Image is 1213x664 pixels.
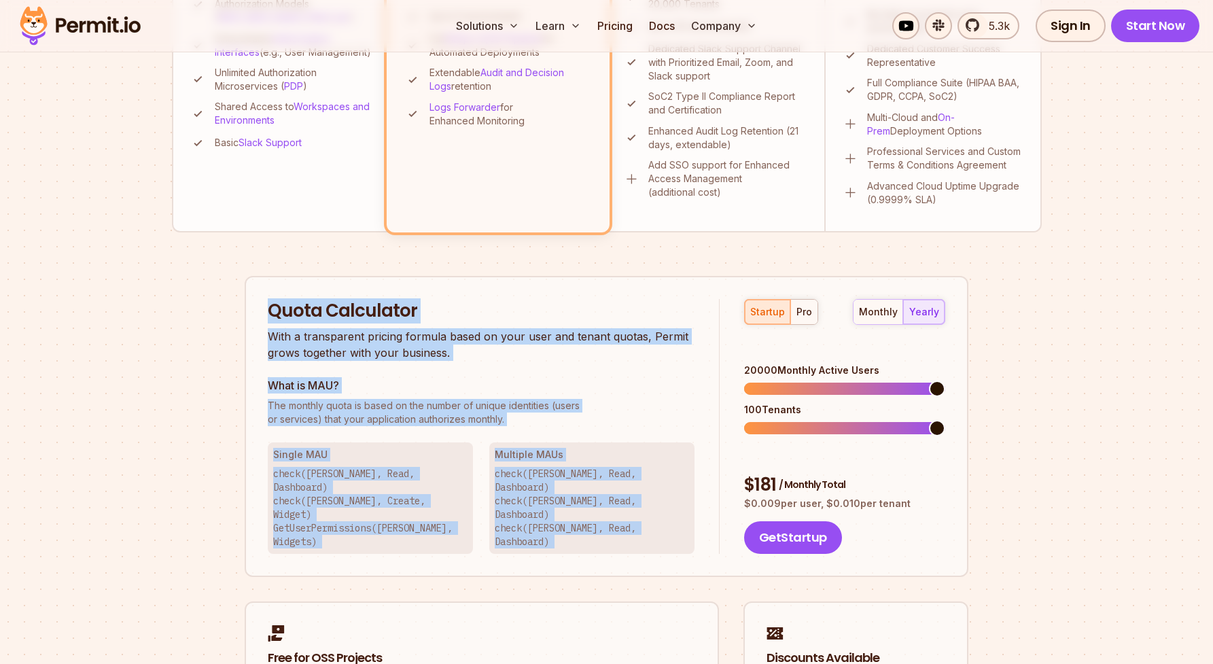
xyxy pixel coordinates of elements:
p: Full Compliance Suite (HIPAA BAA, GDPR, CCPA, SoC2) [867,76,1024,103]
div: 20000 Monthly Active Users [744,364,945,377]
a: On-Prem [867,111,955,137]
p: or services) that your application authorizes monthly. [268,399,695,426]
span: The monthly quota is based on the number of unique identities (users [268,399,695,413]
p: check([PERSON_NAME], Read, Dashboard) check([PERSON_NAME], Create, Widget) GetUserPermissions([PE... [273,467,468,548]
p: for Enhanced Monitoring [429,101,592,128]
p: Unlimited Authorization Microservices ( ) [215,66,373,93]
button: Learn [530,12,586,39]
h2: Quota Calculator [268,299,695,324]
a: Sign In [1036,10,1106,42]
span: / Monthly Total [779,478,845,491]
a: PDP [284,80,303,92]
a: Logs Forwarder [429,101,500,113]
p: Dedicated Slack Support Channel with Prioritized Email, Zoom, and Slack support [648,42,808,83]
button: Company [686,12,762,39]
p: Extendable retention [429,66,592,93]
div: $ 181 [744,473,945,497]
div: pro [796,305,812,319]
span: 5.3k [981,18,1010,34]
button: GetStartup [744,521,842,554]
img: Permit logo [14,3,147,49]
a: Docs [644,12,680,39]
a: Slack Support [239,137,302,148]
h3: What is MAU? [268,377,695,394]
p: Basic [215,136,302,150]
div: 100 Tenants [744,403,945,417]
p: Professional Services and Custom Terms & Conditions Agreement [867,145,1024,172]
p: $ 0.009 per user, $ 0.010 per tenant [744,497,945,510]
a: Pricing [592,12,638,39]
p: Shared Access to [215,100,373,127]
a: Audit and Decision Logs [429,67,564,92]
div: monthly [859,305,898,319]
p: With a transparent pricing formula based on your user and tenant quotas, Permit grows together wi... [268,328,695,361]
p: check([PERSON_NAME], Read, Dashboard) check([PERSON_NAME], Read, Dashboard) check([PERSON_NAME], ... [495,467,689,548]
button: Solutions [451,12,525,39]
a: 5.3k [957,12,1019,39]
p: Advanced Cloud Uptime Upgrade (0.9999% SLA) [867,179,1024,207]
a: Authorization Interfaces [215,33,330,58]
p: SoC2 Type II Compliance Report and Certification [648,90,808,117]
a: Start Now [1111,10,1200,42]
p: Multi-Cloud and Deployment Options [867,111,1024,138]
p: Enhanced Audit Log Retention (21 days, extendable) [648,124,808,152]
h3: Multiple MAUs [495,448,689,461]
p: Add SSO support for Enhanced Access Management (additional cost) [648,158,808,199]
h3: Single MAU [273,448,468,461]
p: Dedicated Customer Success Representative [867,42,1024,69]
